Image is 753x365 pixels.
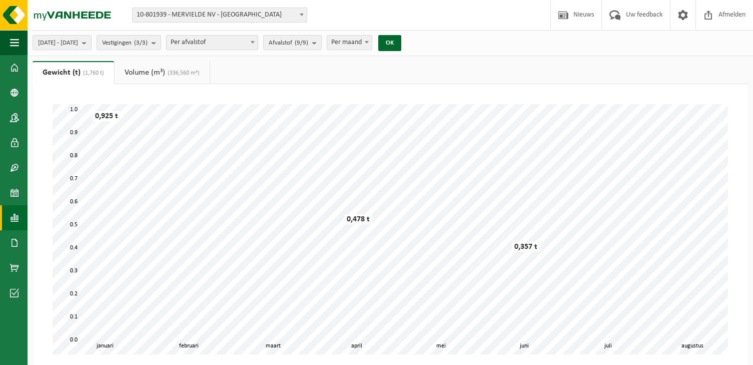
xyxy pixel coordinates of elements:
iframe: chat widget [5,343,167,365]
span: Per maand [327,36,372,50]
span: Per afvalstof [166,35,258,50]
span: Per afvalstof [167,36,258,50]
count: (9/9) [295,40,308,46]
button: [DATE] - [DATE] [33,35,92,50]
span: Per maand [327,35,372,50]
span: 10-801939 - MERVIELDE NV - EVERGEM [132,8,307,23]
div: 0,357 t [512,242,540,252]
count: (3/3) [134,40,148,46]
button: OK [378,35,401,51]
button: Afvalstof(9/9) [263,35,322,50]
span: [DATE] - [DATE] [38,36,78,51]
span: 10-801939 - MERVIELDE NV - EVERGEM [133,8,307,22]
span: Vestigingen [102,36,148,51]
div: 0,478 t [344,214,372,224]
button: Vestigingen(3/3) [97,35,161,50]
a: Gewicht (t) [33,61,114,84]
span: (336,560 m³) [165,70,200,76]
a: Volume (m³) [115,61,210,84]
div: 0,925 t [93,111,121,121]
span: Afvalstof [269,36,308,51]
span: (1,760 t) [81,70,104,76]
